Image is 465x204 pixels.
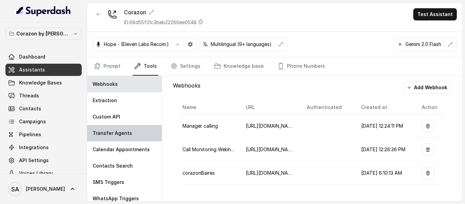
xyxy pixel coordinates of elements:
[169,57,202,76] a: Settings
[276,57,326,76] a: Phone Numbers
[19,105,41,112] span: Contacts
[211,41,272,48] p: Multilingual (9+ languages)
[93,97,117,104] p: Extraction
[397,42,403,47] svg: google logo
[180,100,240,114] th: Name
[356,100,416,114] th: Created at
[5,64,82,76] a: Assistants
[124,19,197,26] p: ID: 68d55f31c3beb22266ee0548
[5,90,82,102] a: Threads
[5,128,82,141] a: Pipelines
[133,57,158,76] a: Tools
[301,100,356,114] th: Authenticated
[19,66,45,73] span: Assistants
[5,115,82,128] a: Campaigns
[5,167,82,179] a: Voices Library
[19,92,39,99] span: Threads
[182,170,215,176] span: corazonBaires
[5,28,82,40] button: Corazon by [PERSON_NAME]
[246,146,297,152] span: [URL][DOMAIN_NAME]
[5,103,82,115] a: Contacts
[19,157,49,164] span: API Settings
[240,100,301,114] th: URL
[5,179,82,199] a: [PERSON_NAME]
[361,170,402,176] span: [DATE] 6:10:13 AM
[361,146,405,152] span: [DATE] 12:26:36 PM
[19,144,49,151] span: Integrations
[93,146,150,153] p: Calendar Appointments
[416,100,445,114] th: Action
[19,79,62,86] span: Knowledge Bases
[5,154,82,167] a: API Settings
[93,81,118,88] p: Webhooks
[93,162,133,169] p: Contacts Search
[19,53,45,60] span: Dashboard
[93,57,457,76] nav: Tabs
[16,30,71,38] p: Corazon by [PERSON_NAME]
[246,170,297,176] span: [URL][DOMAIN_NAME]
[19,170,53,177] span: Voices Library
[5,141,82,154] a: Integrations
[5,77,82,89] a: Knowledge Bases
[93,130,132,137] p: Transfer Agents
[104,41,169,48] p: Hope - (Eleven Labs Recom.)
[26,186,65,192] span: [PERSON_NAME]
[93,195,139,202] p: WhatsApp Triggers
[19,118,46,125] span: Campaigns
[361,123,403,129] span: [DATE] 12:24:11 PM
[93,57,122,76] a: Prompt
[182,146,239,152] span: Call Monitoring Webhook
[93,113,120,120] p: Custom API
[213,57,265,76] a: Knowledge base
[19,131,41,138] span: Pipelines
[16,5,71,16] img: light.svg
[124,8,204,16] div: Corazon
[413,8,457,20] button: Test Assistant
[403,81,451,94] button: Add Webhook
[182,123,218,129] span: Manager calling
[173,81,201,94] p: Webhooks
[246,123,297,129] span: [URL][DOMAIN_NAME]
[5,51,82,63] a: Dashboard
[93,179,124,186] p: SMS Triggers
[405,41,441,48] p: Gemini 2.0 Flash
[11,186,19,193] text: SA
